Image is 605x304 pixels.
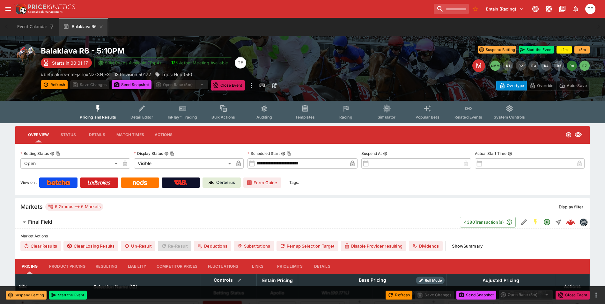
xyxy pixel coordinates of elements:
[52,60,88,66] p: Starts in 00:01:17
[120,71,151,78] p: Revision 50172
[583,2,597,16] button: Tom Flynn
[308,259,336,274] button: Details
[41,80,68,89] button: Refresh
[56,151,60,156] button: Copy To Clipboard
[235,57,246,69] div: Tom Flynn
[490,61,590,71] nav: pagination navigation
[203,177,241,188] a: Cerberus
[83,127,111,142] button: Details
[174,180,188,185] img: TabNZ
[201,274,257,286] th: Controls
[287,151,291,156] button: Copy To Clipboard
[530,216,541,228] button: SGM Enabled
[203,259,244,274] button: Fluctuations
[48,203,101,211] div: 6 Groups 6 Markets
[28,4,75,9] img: PriceKinetics
[567,82,587,89] p: Auto-Save
[553,216,564,228] button: Straight
[243,259,272,274] button: Links
[508,151,512,156] button: Actual Start Time
[519,46,554,54] button: Start the Event
[557,3,568,15] button: Documentation
[543,218,551,226] svg: Open
[556,291,590,300] button: Close Event
[541,61,551,71] button: R4
[416,277,445,284] div: Show/hide Price Roll mode configuration.
[295,115,315,119] span: Templates
[541,216,553,228] button: Open
[277,241,338,251] button: Remap Selection Target
[130,115,153,119] span: Detail Editor
[54,127,83,142] button: Status
[496,81,527,90] button: Overtype
[20,241,61,251] button: Clear Results
[164,151,169,156] button: Display StatusCopy To Clipboard
[566,218,575,227] div: ef191af2-6660-4aff-a33f-459a3062241a
[6,291,47,300] button: Suspend Betting
[543,3,555,15] button: Toggle light/dark mode
[383,151,387,156] button: Suspend At
[134,151,163,156] p: Display Status
[15,216,460,228] button: Final Field
[3,3,14,15] button: open drawer
[585,4,595,14] div: Tom Flynn
[516,61,526,71] button: R2
[20,231,585,241] label: Market Actions
[75,101,530,123] div: Event type filters
[15,259,44,274] button: Pricing
[234,241,274,251] button: Substitutions
[448,241,486,251] button: ShowSummary
[341,241,406,251] button: Disable Provider resulting
[91,259,122,274] button: Resulting
[216,179,235,186] p: Cerberus
[15,46,36,66] img: horse_racing.png
[422,278,445,283] span: Roll Mode
[494,115,525,119] span: System Controls
[564,216,577,228] a: ef191af2-6660-4aff-a33f-459a3062241a
[565,132,572,138] svg: Open
[518,216,530,228] button: Edit Detail
[579,218,587,226] div: betmakers
[41,71,110,78] p: Copy To Clipboard
[527,81,556,90] button: Override
[555,202,587,212] button: Display filter
[434,4,469,14] input: search
[361,151,382,156] p: Suspend At
[503,61,513,71] button: R1
[13,18,58,36] button: Event Calendar
[86,283,144,291] span: Selection Name (12)
[272,259,308,274] button: Price Limits
[554,61,564,71] button: R5
[482,4,528,14] button: Select Tenant
[211,115,235,119] span: Bulk Actions
[47,180,70,185] img: Betcha
[111,127,149,142] button: Match Times
[211,80,245,90] button: Close Event
[289,177,299,188] label: Tags:
[247,151,280,156] p: Scheduled Start
[574,131,582,139] svg: Visible
[446,274,555,286] th: Adjusted Pricing
[470,4,480,14] button: No Bookmarks
[490,61,500,71] button: SMM
[256,115,272,119] span: Auditing
[496,81,590,90] div: Start From
[416,115,439,119] span: Popular Bets
[41,46,315,56] h2: Copy To Clipboard
[528,61,539,71] button: R3
[133,180,147,185] img: Neds
[356,276,389,284] div: Base Pricing
[28,219,52,225] h6: Final Field
[235,276,244,285] button: Bulk edit
[20,177,37,188] label: View on :
[121,241,155,251] span: Un-Result
[171,60,178,66] img: jetbet-logo.svg
[112,80,151,89] button: Send Snapshot
[574,46,590,54] button: +5m
[149,127,178,142] button: Actions
[555,274,589,299] th: Actions
[478,46,516,54] button: Suspend Betting
[580,219,587,226] img: betmakers
[158,241,191,251] span: Re-Result
[499,290,553,299] div: split button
